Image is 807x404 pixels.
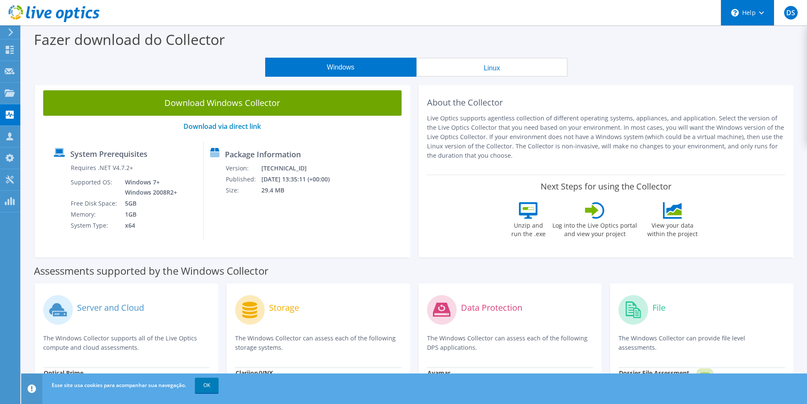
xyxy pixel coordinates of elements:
svg: \n [731,9,739,17]
a: Download Windows Collector [43,90,402,116]
label: Assessments supported by the Windows Collector [34,267,269,275]
label: Requires .NET V4.7.2+ [71,164,133,172]
a: OK [195,378,219,393]
p: Live Optics supports agentless collection of different operating systems, appliances, and applica... [427,114,785,160]
td: Size: [225,185,261,196]
td: 1GB [119,209,179,220]
strong: Avamar [427,369,450,377]
span: Esse site usa cookies para acompanhar sua navegação. [52,382,186,389]
strong: Dossier File Assessment [619,369,689,377]
p: The Windows Collector can assess each of the following DPS applications. [427,334,593,352]
td: Memory: [70,209,119,220]
td: 5GB [119,198,179,209]
span: DS [784,6,798,20]
a: Download via direct link [183,122,261,131]
label: File [652,304,666,312]
strong: Optical Prime [44,369,83,377]
label: Storage [269,304,299,312]
label: Log into the Live Optics portal and view your project [552,219,638,238]
p: The Windows Collector can provide file level assessments. [618,334,785,352]
label: Data Protection [461,304,522,312]
td: x64 [119,220,179,231]
label: Next Steps for using the Collector [541,181,671,192]
button: Windows [265,58,416,77]
h2: About the Collector [427,98,785,108]
td: [TECHNICAL_ID] [261,163,341,174]
strong: Clariion/VNX [236,369,273,377]
label: Fazer download do Collector [34,30,225,49]
label: Server and Cloud [77,304,144,312]
p: The Windows Collector can assess each of the following storage systems. [235,334,402,352]
td: Published: [225,174,261,185]
button: Linux [416,58,568,77]
td: Free Disk Space: [70,198,119,209]
label: System Prerequisites [70,150,147,158]
label: Unzip and run the .exe [509,219,548,238]
label: Package Information [225,150,301,159]
td: Windows 7+ Windows 2008R2+ [119,177,179,198]
td: Version: [225,163,261,174]
tspan: NEW! [701,371,709,376]
label: View your data within the project [642,219,703,238]
p: The Windows Collector supports all of the Live Optics compute and cloud assessments. [43,334,210,352]
td: [DATE] 13:35:11 (+00:00) [261,174,341,185]
td: 29.4 MB [261,185,341,196]
td: Supported OS: [70,177,119,198]
td: System Type: [70,220,119,231]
